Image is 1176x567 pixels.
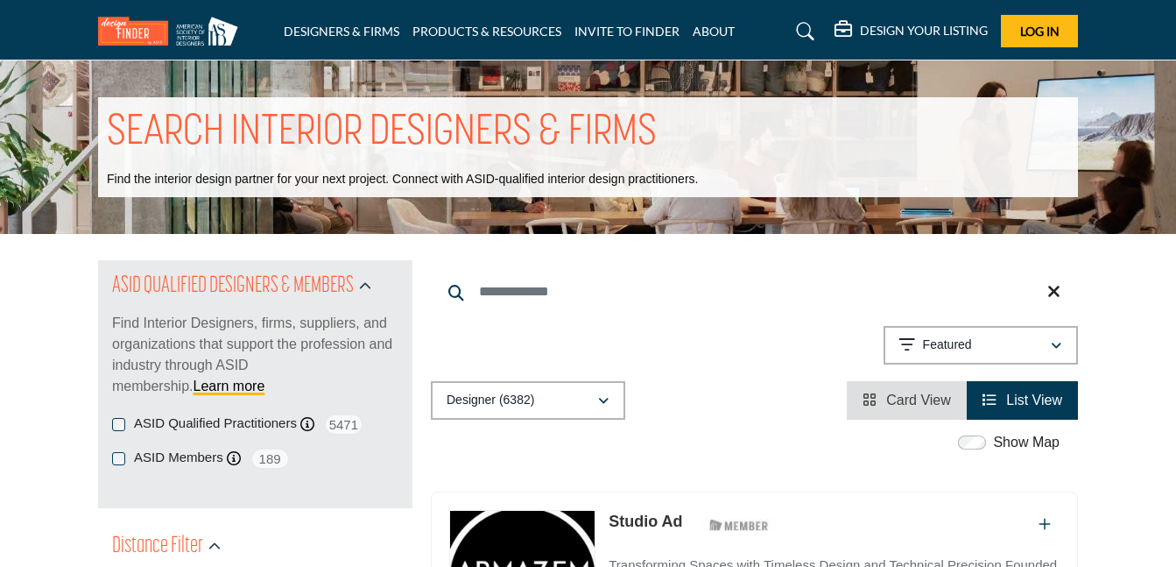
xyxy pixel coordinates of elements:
button: Featured [884,326,1078,365]
span: 189 [250,448,290,470]
p: Find Interior Designers, firms, suppliers, and organizations that support the profession and indu... [112,313,398,397]
span: List View [1006,393,1062,408]
a: View Card [863,393,951,408]
a: INVITE TO FINDER [574,24,680,39]
p: Designer (6382) [447,392,534,409]
span: 5471 [324,414,363,436]
li: List View [967,381,1078,420]
span: Card View [886,393,951,408]
p: Find the interior design partner for your next project. Connect with ASID-qualified interior desi... [107,171,698,188]
a: Learn more [193,379,264,393]
button: Log In [1001,15,1078,47]
label: ASID Qualified Practitioners [134,414,297,434]
p: Featured [923,337,972,354]
li: Card View [847,381,967,420]
span: Log In [1020,24,1060,39]
img: Site Logo [98,17,247,46]
label: Show Map [993,432,1060,453]
img: ASID Members Badge Icon [700,514,778,536]
input: Search Keyword [431,271,1078,313]
a: PRODUCTS & RESOURCES [412,24,561,39]
a: Search [779,18,826,46]
h1: SEARCH INTERIOR DESIGNERS & FIRMS [107,106,657,160]
label: ASID Members [134,448,223,468]
h2: Distance Filter [112,531,203,563]
a: View List [982,393,1062,408]
p: Studio Ad [609,510,682,534]
a: ABOUT [693,24,735,39]
input: ASID Qualified Practitioners checkbox [112,418,125,431]
h5: DESIGN YOUR LISTING [860,23,988,39]
a: Studio Ad [609,513,682,530]
h2: ASID QUALIFIED DESIGNERS & MEMBERS [112,271,354,302]
a: DESIGNERS & FIRMS [284,24,399,39]
a: Add To List [1039,517,1051,532]
button: Designer (6382) [431,381,625,420]
div: DESIGN YOUR LISTING [834,21,988,42]
input: ASID Members checkbox [112,452,125,465]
